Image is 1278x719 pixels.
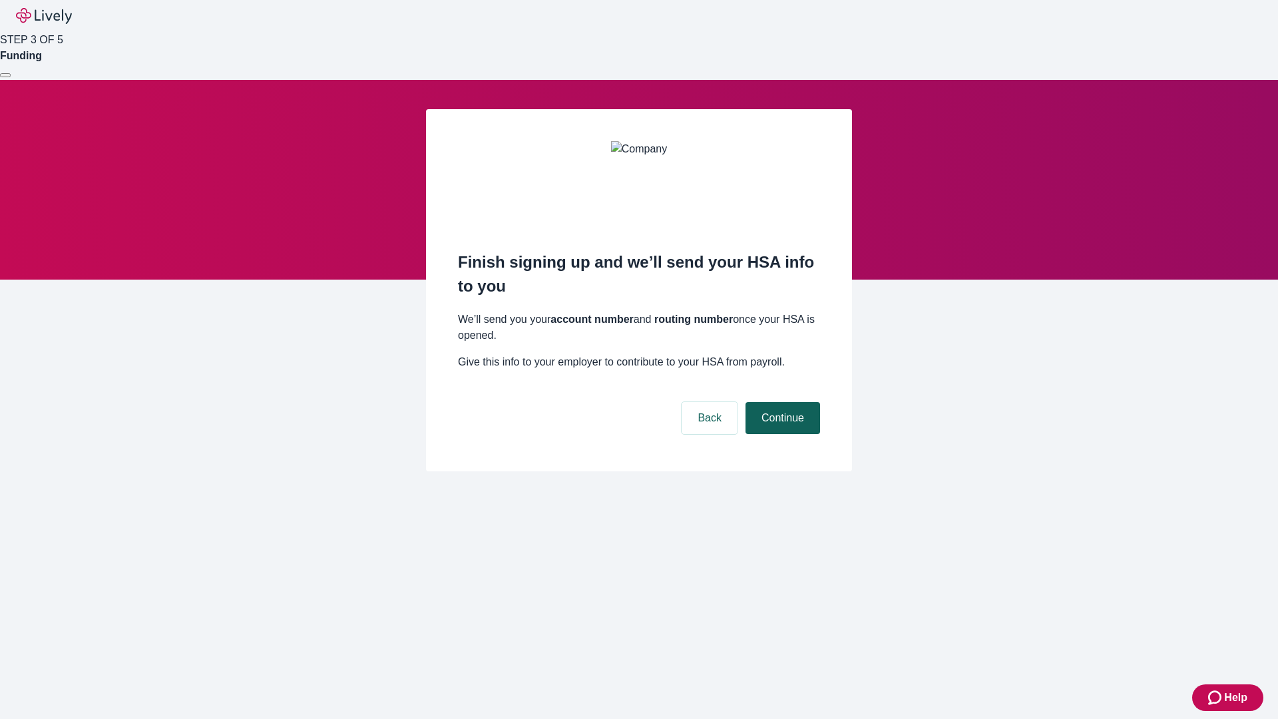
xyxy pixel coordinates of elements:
[458,250,820,298] h2: Finish signing up and we’ll send your HSA info to you
[550,314,633,325] strong: account number
[1192,684,1263,711] button: Zendesk support iconHelp
[611,141,667,221] img: Company
[1224,690,1247,706] span: Help
[16,8,72,24] img: Lively
[458,312,820,344] p: We’ll send you your and once your HSA is opened.
[745,402,820,434] button: Continue
[1208,690,1224,706] svg: Zendesk support icon
[654,314,733,325] strong: routing number
[458,354,820,370] p: Give this info to your employer to contribute to your HSA from payroll.
[682,402,738,434] button: Back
